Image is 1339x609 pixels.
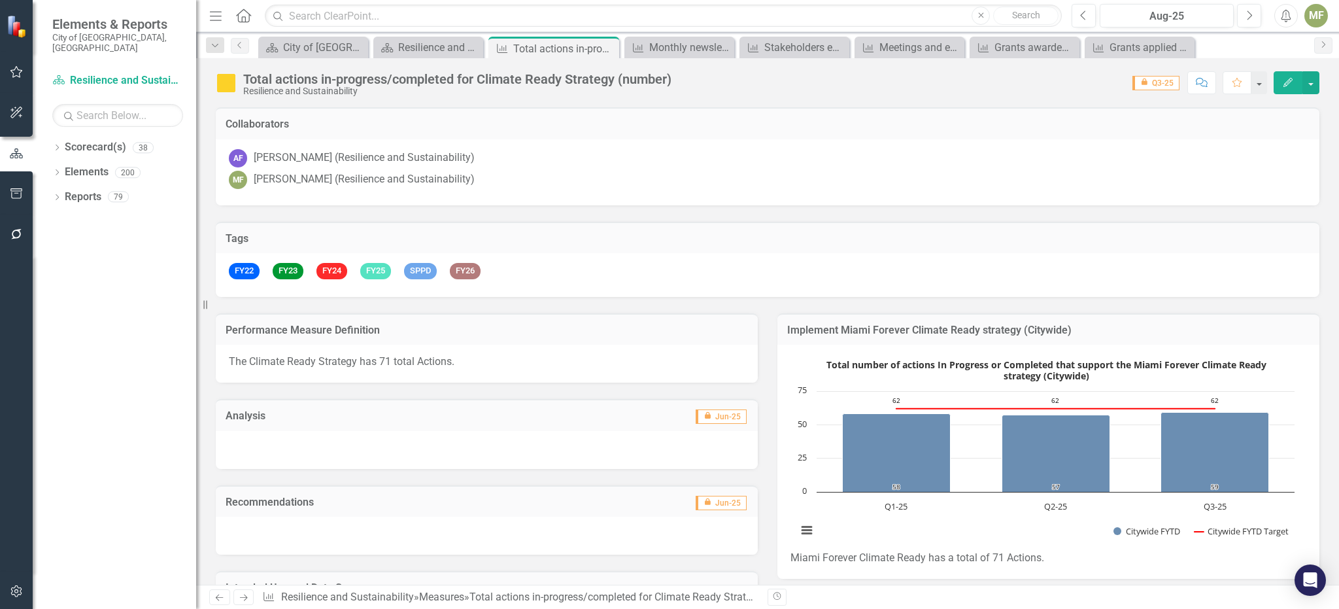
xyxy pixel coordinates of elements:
div: City of [GEOGRAPHIC_DATA] [283,39,365,56]
text: Total number of actions In Progress or Completed that support the Miami Forever Climate Ready str... [826,358,1266,382]
button: Show Citywide FYTD [1113,525,1181,537]
button: View chart menu, Total number of actions In Progress or Completed that support the Miami Forever ... [798,521,816,540]
div: MF [229,171,247,189]
h3: Tags [226,233,1310,245]
a: Scorecard(s) [65,140,126,155]
div: AF [229,149,247,167]
a: Stakeholders engaged though meetings, presentations, tabling, and other outreach opportunities (n... [743,39,846,56]
div: Grants awarded/Pro-[PERSON_NAME] services secured that will advance resilience actions (number) [994,39,1076,56]
text: 0 [802,485,807,496]
span: Jun-25 [696,409,747,424]
img: ClearPoint Strategy [7,15,29,38]
p: The Climate Ready Strategy has 71 total Actions. [229,355,745,370]
a: Reports [65,190,101,205]
input: Search Below... [52,104,183,127]
a: Monthly newsletter opened (number) [628,39,731,56]
div: Monthly newsletter opened (number) [649,39,731,56]
button: MF [1304,4,1328,27]
div: Total actions in-progress/completed for Climate Ready Strategy (number) [243,72,671,86]
button: Show Citywide FYTD Target [1195,525,1290,537]
a: Elements [65,165,109,180]
text: 62 [892,396,900,405]
span: FY25 [360,263,391,279]
div: [PERSON_NAME] (Resilience and Sustainability) [254,150,475,165]
h3: Implement Miami Forever Climate Ready strategy (Citywide) [787,324,1310,336]
div: Miami Forever Climate Ready has a total of 71 Actions. [790,551,1306,566]
span: Jun-25 [696,496,747,510]
text: 75 [798,384,807,396]
button: Aug-25 [1100,4,1234,27]
text: Q1-25 [885,500,907,512]
div: Aug-25 [1104,9,1229,24]
div: Resilience and Sustainability [398,39,480,56]
span: FY24 [316,263,347,279]
svg: Interactive chart [790,355,1301,551]
div: Total actions in-progress/completed for Climate Ready Strategy (number) [469,591,807,603]
div: 200 [115,167,141,178]
a: Grants applied to that will advance resilience actions (number) [1088,39,1191,56]
a: Meetings and engagements with external organizations (number) [858,39,961,56]
path: Q2-25, 57. Citywide FYTD. [1002,415,1110,493]
span: Search [1012,10,1040,20]
div: Stakeholders engaged though meetings, presentations, tabling, and other outreach opportunities (n... [764,39,846,56]
div: Meetings and engagements with external organizations (number) [879,39,961,56]
text: Q3-25 [1204,500,1227,512]
g: Citywide FYTD Target, series 2 of 2. Line with 3 data points. [894,406,1218,411]
div: Grants applied to that will advance resilience actions (number) [1110,39,1191,56]
a: City of [GEOGRAPHIC_DATA] [262,39,365,56]
div: Resilience and Sustainability [243,86,671,96]
span: Q3-25 [1132,76,1179,90]
path: Q1-25, 58. Citywide FYTD. [843,414,951,493]
path: Q3-25, 59. Citywide FYTD. [1161,413,1269,493]
h3: Collaborators [226,118,1310,130]
text: 58 [892,482,900,491]
a: Resilience and Sustainability [281,591,414,603]
h3: Analysis [226,410,451,422]
a: Resilience and Sustainability [377,39,480,56]
div: 38 [133,142,154,153]
h3: Intended Use and Data Summary [226,582,748,594]
div: [PERSON_NAME] (Resilience and Sustainability) [254,172,475,187]
div: Total actions in-progress/completed for Climate Ready Strategy (number) [513,41,616,57]
button: Search [993,7,1059,25]
text: 62 [1211,396,1219,405]
text: 25 [798,451,807,463]
div: » » [262,590,758,605]
input: Search ClearPoint... [265,5,1062,27]
img: Caution [216,73,237,94]
a: Grants awarded/Pro-[PERSON_NAME] services secured that will advance resilience actions (number) [973,39,1076,56]
text: 59 [1211,482,1219,491]
span: FY22 [229,263,260,279]
a: Measures [419,591,464,603]
text: 50 [798,418,807,430]
h3: Recommendations [226,496,553,508]
span: FY26 [450,263,481,279]
text: 57 [1052,482,1060,491]
text: Q2-25 [1044,500,1067,512]
span: Elements & Reports [52,16,183,32]
div: Open Intercom Messenger [1295,565,1326,596]
span: FY23 [273,263,303,279]
a: Resilience and Sustainability [52,73,183,88]
text: 62 [1051,396,1059,405]
div: Total number of actions In Progress or Completed that support the Miami Forever Climate Ready str... [790,355,1306,551]
span: SPPD [404,263,437,279]
small: City of [GEOGRAPHIC_DATA], [GEOGRAPHIC_DATA] [52,32,183,54]
div: 79 [108,192,129,203]
g: Citywide FYTD, series 1 of 2. Bar series with 3 bars. [843,413,1269,493]
h3: Performance Measure Definition [226,324,748,336]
